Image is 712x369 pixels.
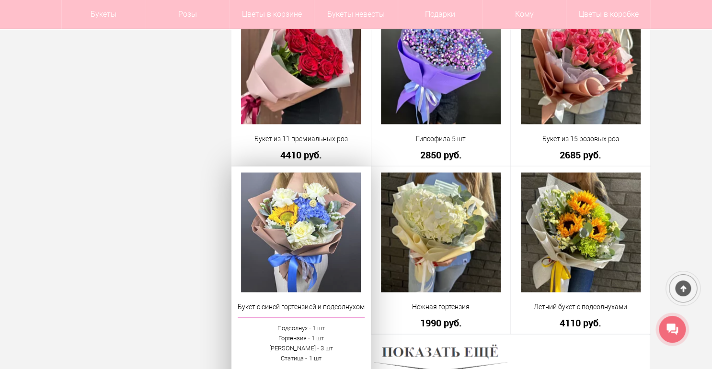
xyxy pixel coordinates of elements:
[238,302,365,312] a: Букет с синей гортензией и подсолнухом
[517,149,644,159] a: 2685 руб.
[517,317,644,327] a: 4110 руб.
[517,302,644,312] a: Летний букет с подсолнухами
[374,355,507,363] a: Показать ещё
[521,172,641,292] img: Летний букет с подсолнухами
[241,4,361,124] img: Букет из 11 премиальных роз
[381,4,501,124] img: Гипсофила 5 шт
[378,317,505,327] a: 1990 руб.
[238,134,365,144] a: Букет из 11 премиальных роз
[378,134,505,144] a: Гипсофила 5 шт
[378,302,505,312] a: Нежная гортензия
[241,172,361,292] img: Букет с синей гортензией и подсолнухом
[521,4,641,124] img: Букет из 15 розовых роз
[238,149,365,159] a: 4410 руб.
[378,149,505,159] a: 2850 руб.
[381,172,501,292] img: Нежная гортензия
[517,134,644,144] a: Букет из 15 розовых роз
